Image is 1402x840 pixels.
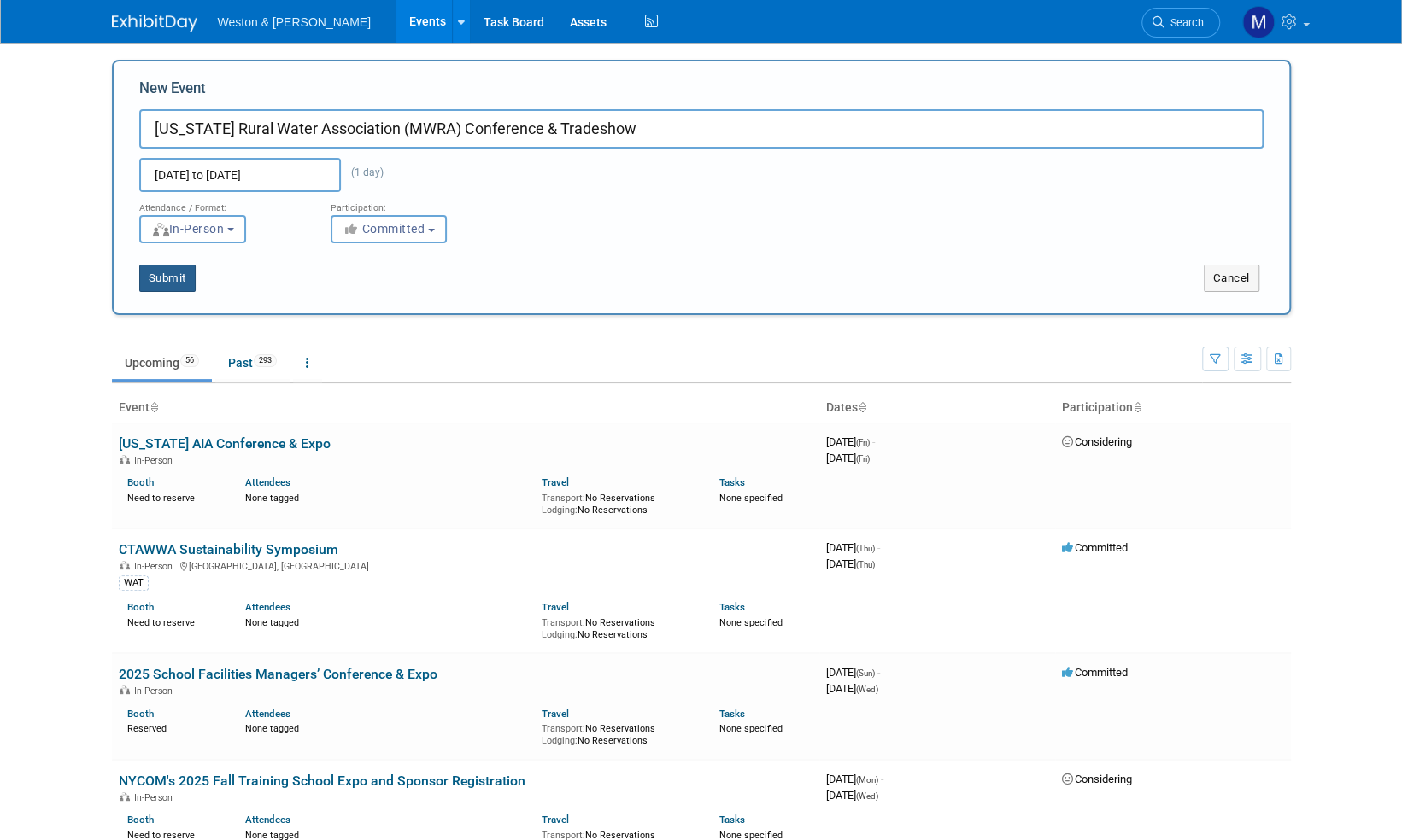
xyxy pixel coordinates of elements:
[127,708,154,720] a: Booth
[542,614,694,640] div: No Reservations No Reservations
[826,773,883,785] span: [DATE]
[331,215,447,243] button: Committed
[341,166,384,178] span: (1 day)
[856,668,875,678] span: (Sun)
[139,215,246,243] button: In-Person
[120,455,130,464] img: In-Person Event
[1055,394,1291,423] th: Participation
[245,601,290,613] a: Attendees
[826,452,870,464] span: [DATE]
[1204,265,1259,292] button: Cancel
[856,775,878,785] span: (Mon)
[112,347,212,379] a: Upcoming56
[127,489,220,505] div: Need to reserve
[134,455,178,466] span: In-Person
[719,617,783,628] span: None specified
[719,814,745,825] a: Tasks
[119,666,437,682] a: 2025 School Facilities Managers’ Conference & Expo
[139,158,341,192] input: Start Date - End Date
[112,394,819,423] th: Event
[856,438,870,447] span: (Fri)
[856,544,875,553] span: (Thu)
[719,493,783,504] span: None specified
[139,109,1264,149] input: Name of Trade Show / Conference
[119,575,149,591] div: WAT
[127,601,154,613] a: Booth
[542,720,694,746] div: No Reservations No Reservations
[218,15,371,29] span: Weston & [PERSON_NAME]
[119,773,525,789] a: NYCOM's 2025 Fall Training School Expo and Sponsor Registration
[139,79,206,105] label: New Event
[134,685,178,697] span: In-Person
[856,685,878,694] span: (Wed)
[1133,400,1141,414] a: Sort by Participation Type
[112,15,197,32] img: ExhibitDay
[245,720,529,735] div: None tagged
[120,685,130,694] img: In-Person Event
[1062,773,1132,785] span: Considering
[331,192,496,214] div: Participation:
[134,792,178,803] span: In-Person
[542,476,569,488] a: Travel
[542,735,578,746] span: Lodging:
[858,400,866,414] a: Sort by Start Date
[826,435,875,448] span: [DATE]
[120,561,130,569] img: In-Person Event
[1062,666,1128,679] span: Committed
[542,493,585,504] span: Transport:
[215,347,290,379] a: Past293
[120,792,130,801] img: In-Person Event
[245,489,529,505] div: None tagged
[1141,8,1220,38] a: Search
[542,723,585,734] span: Transport:
[542,505,578,516] span: Lodging:
[1062,541,1128,554] span: Committed
[134,561,178,572] span: In-Person
[127,476,154,488] a: Booth
[1164,16,1204,29] span: Search
[877,541,880,554] span: -
[856,454,870,464] span: (Fri)
[542,601,569,613] a: Travel
[151,222,225,236] span: In-Person
[542,489,694,516] div: No Reservations No Reservations
[1062,435,1132,448] span: Considering
[180,354,199,367] span: 56
[819,394,1055,423] th: Dates
[719,723,783,734] span: None specified
[254,354,277,367] span: 293
[877,666,880,679] span: -
[856,560,875,569] span: (Thu)
[826,557,875,570] span: [DATE]
[542,617,585,628] span: Transport:
[881,773,883,785] span: -
[245,476,290,488] a: Attendees
[826,789,878,802] span: [DATE]
[719,601,745,613] a: Tasks
[245,708,290,720] a: Attendees
[719,708,745,720] a: Tasks
[127,720,220,735] div: Reserved
[1242,6,1275,38] img: Mary Ann Trujillo
[542,708,569,720] a: Travel
[119,435,331,452] a: [US_STATE] AIA Conference & Expo
[542,814,569,825] a: Travel
[872,435,875,448] span: -
[826,541,880,554] span: [DATE]
[245,614,529,629] div: None tagged
[119,541,338,557] a: CTAWWA Sustainability Symposium
[343,222,425,236] span: Committed
[127,814,154,825] a: Booth
[139,192,305,214] div: Attendance / Format:
[826,666,880,679] span: [DATE]
[119,558,812,572] div: [GEOGRAPHIC_DATA], [GEOGRAPHIC_DATA]
[150,400,158,414] a: Sort by Event Name
[826,682,878,695] span: [DATE]
[542,629,578,640] span: Lodging:
[245,814,290,825] a: Attendees
[719,476,745,488] a: Tasks
[127,614,220,629] div: Need to reserve
[856,791,878,801] span: (Wed)
[139,265,196,292] button: Submit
